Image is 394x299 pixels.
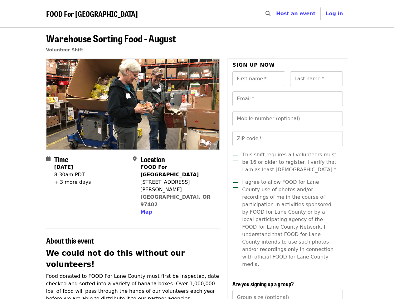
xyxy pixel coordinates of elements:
h2: We could not do this without our volunteers! [46,248,220,270]
input: ZIP code [232,131,343,146]
a: [GEOGRAPHIC_DATA], OR 97402 [140,194,211,207]
span: Map [140,209,152,215]
a: Host an event [276,11,315,17]
span: I agree to allow FOOD for Lane County use of photos and/or recordings of me in the course of part... [242,178,338,268]
a: Volunteer Shift [46,47,84,52]
button: Map [140,208,152,216]
strong: FOOD For [GEOGRAPHIC_DATA] [140,164,199,178]
span: Warehouse Sorting Food - August [46,31,176,45]
span: Location [140,154,165,164]
span: Sign up now [232,62,275,68]
div: + 3 more days [54,178,91,186]
button: Log in [321,7,348,20]
span: Time [54,154,68,164]
img: Warehouse Sorting Food - August organized by FOOD For Lane County [46,59,220,149]
strong: [DATE] [54,164,73,170]
input: Last name [290,71,343,86]
input: Search [274,6,279,21]
a: FOOD For [GEOGRAPHIC_DATA] [46,9,138,18]
input: Email [232,91,343,106]
span: About this event [46,235,94,246]
input: First name [232,71,285,86]
input: Mobile number (optional) [232,111,343,126]
i: calendar icon [46,156,51,162]
div: 8:30am PDT [54,171,91,178]
i: search icon [265,11,270,17]
span: Are you signing up a group? [232,280,294,288]
span: FOOD For [GEOGRAPHIC_DATA] [46,8,138,19]
span: Log in [326,11,343,17]
div: [STREET_ADDRESS][PERSON_NAME] [140,178,215,193]
i: map-marker-alt icon [133,156,137,162]
span: This shift requires all volunteers must be 16 or older to register. I verify that I am as least [... [242,151,338,173]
